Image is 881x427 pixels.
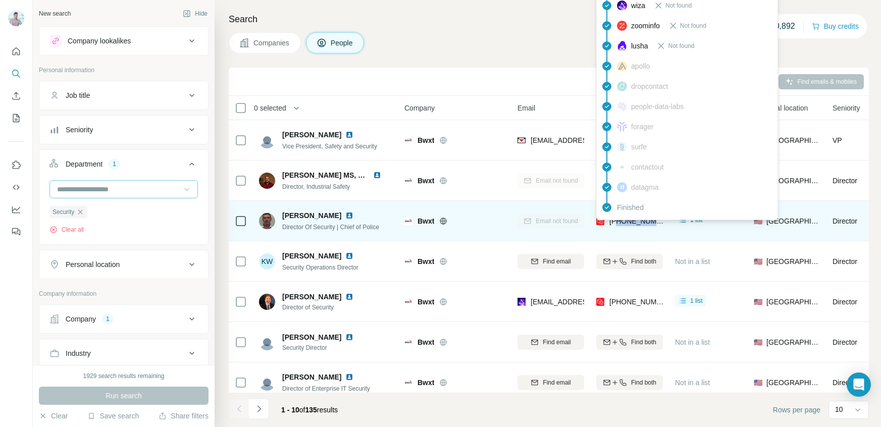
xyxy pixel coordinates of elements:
[8,87,24,105] button: Enrich CSV
[418,176,434,186] span: Bwxt
[617,102,627,111] img: provider people-data-labs logo
[282,372,341,382] span: [PERSON_NAME]
[8,10,24,26] img: Avatar
[531,136,650,144] span: [EMAIL_ADDRESS][DOMAIN_NAME]
[8,65,24,83] button: Search
[8,178,24,196] button: Use Surfe API
[282,130,341,140] span: [PERSON_NAME]
[617,21,627,31] img: provider zoominfo logo
[39,29,208,53] button: Company lookalikes
[8,109,24,127] button: My lists
[631,101,684,112] span: people-data-labs
[404,136,412,144] img: Logo of Bwxt
[833,257,857,265] span: Director
[754,378,762,388] span: 🇺🇸
[66,90,90,100] div: Job title
[39,83,208,108] button: Job title
[680,21,706,30] span: Not found
[543,257,571,266] span: Find email
[631,182,658,192] span: datagma
[517,297,526,307] img: provider wiza logo
[331,38,354,48] span: People
[847,372,871,397] div: Open Intercom Messenger
[754,297,762,307] span: 🇺🇸
[517,135,526,145] img: provider findymail logo
[596,375,663,390] button: Find both
[373,171,381,179] img: LinkedIn logo
[53,207,74,217] span: Security
[609,298,673,306] span: [PHONE_NUMBER]
[596,254,663,269] button: Find both
[39,411,68,421] button: Clear
[305,406,317,414] span: 135
[345,131,353,139] img: LinkedIn logo
[39,66,209,75] p: Personal information
[631,378,656,387] span: Find both
[812,19,859,33] button: Buy credits
[617,142,627,152] img: provider surfe logo
[631,41,648,51] span: lusha
[668,41,694,50] span: Not found
[675,257,710,265] span: Not in a list
[833,379,857,387] span: Director
[282,343,366,352] span: Security Director
[282,251,341,261] span: [PERSON_NAME]
[66,159,102,169] div: Department
[690,296,703,305] span: 1 list
[833,298,857,306] span: Director
[543,378,571,387] span: Find email
[631,61,650,71] span: apollo
[254,103,286,113] span: 0 selected
[617,81,627,91] img: provider dropcontact logo
[631,1,645,11] span: wiza
[345,333,353,341] img: LinkedIn logo
[102,314,114,324] div: 1
[176,6,215,21] button: Hide
[631,257,656,266] span: Find both
[39,252,208,277] button: Personal location
[282,143,377,150] span: Vice President, Safety and Security
[345,211,353,220] img: LinkedIn logo
[833,338,857,346] span: Director
[631,338,656,347] span: Find both
[404,217,412,225] img: Logo of Bwxt
[282,210,341,221] span: [PERSON_NAME]
[8,200,24,219] button: Dashboard
[766,256,820,266] span: [GEOGRAPHIC_DATA]
[282,303,366,312] span: Director of Security
[833,177,857,185] span: Director
[418,378,434,388] span: Bwxt
[345,293,353,301] img: LinkedIn logo
[345,252,353,260] img: LinkedIn logo
[404,379,412,387] img: Logo of Bwxt
[345,373,353,381] img: LinkedIn logo
[282,171,393,179] span: [PERSON_NAME] MS, MBA, PMP
[299,406,305,414] span: of
[87,411,139,421] button: Save search
[39,341,208,365] button: Industry
[766,297,820,307] span: [GEOGRAPHIC_DATA]
[631,142,647,152] span: surfe
[404,103,435,113] span: Company
[754,103,808,113] span: Personal location
[109,159,120,169] div: 1
[249,399,269,419] button: Navigate to next page
[596,297,604,307] img: provider prospeo logo
[418,297,434,307] span: Bwxt
[631,122,653,132] span: forager
[766,216,820,226] span: [GEOGRAPHIC_DATA]
[159,411,209,421] button: Share filters
[282,224,379,231] span: Director Of Security | Chief of Police
[8,223,24,241] button: Feedback
[617,165,627,170] img: provider contactout logo
[39,118,208,142] button: Seniority
[259,375,275,391] img: Avatar
[517,375,584,390] button: Find email
[617,1,627,11] img: provider wiza logo
[617,182,627,192] img: provider datagma logo
[617,202,644,212] span: Finished
[68,36,131,46] div: Company lookalikes
[39,152,208,180] button: Department1
[404,338,412,346] img: Logo of Bwxt
[66,125,93,135] div: Seniority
